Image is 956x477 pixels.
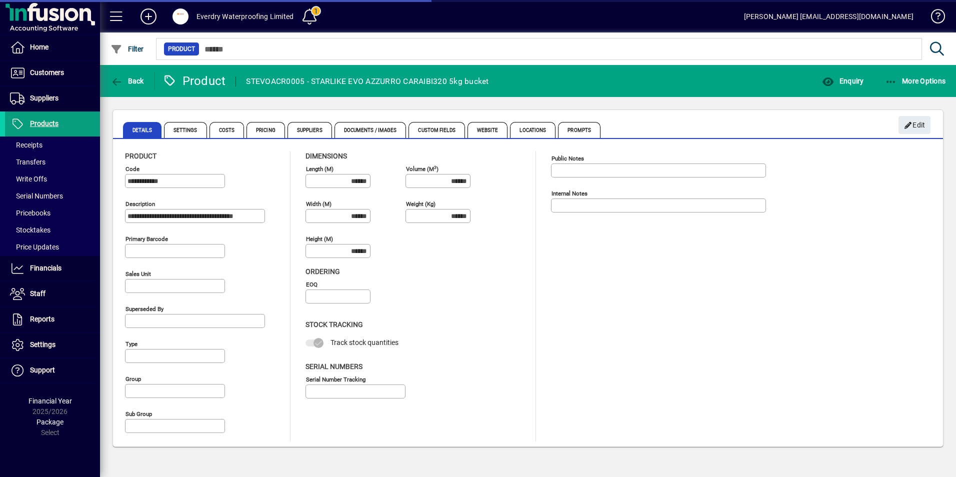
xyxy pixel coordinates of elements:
[306,200,331,207] mat-label: Width (m)
[819,72,866,90] button: Enquiry
[882,72,948,90] button: More Options
[5,307,100,332] a: Reports
[467,122,508,138] span: Website
[5,256,100,281] a: Financials
[246,73,488,89] div: STEVOACR0005 - STARLIKE EVO AZZURRO CARAIBI320 5kg bucket
[246,122,285,138] span: Pricing
[10,243,59,251] span: Price Updates
[306,375,365,382] mat-label: Serial Number tracking
[5,170,100,187] a: Write Offs
[5,204,100,221] a: Pricebooks
[5,238,100,255] a: Price Updates
[110,45,144,53] span: Filter
[510,122,555,138] span: Locations
[334,122,406,138] span: Documents / Images
[30,315,54,323] span: Reports
[904,117,925,133] span: Edit
[406,200,435,207] mat-label: Weight (Kg)
[5,281,100,306] a: Staff
[822,77,863,85] span: Enquiry
[110,77,144,85] span: Back
[305,267,340,275] span: Ordering
[125,270,151,277] mat-label: Sales unit
[923,2,943,34] a: Knowledge Base
[5,136,100,153] a: Receipts
[30,340,55,348] span: Settings
[30,264,61,272] span: Financials
[125,165,139,172] mat-label: Code
[10,226,50,234] span: Stocktakes
[10,141,42,149] span: Receipts
[125,340,137,347] mat-label: Type
[125,200,155,207] mat-label: Description
[330,338,398,346] span: Track stock quantities
[10,209,50,217] span: Pricebooks
[132,7,164,25] button: Add
[123,122,161,138] span: Details
[30,94,58,102] span: Suppliers
[305,320,363,328] span: Stock Tracking
[558,122,600,138] span: Prompts
[196,8,293,24] div: Everdry Waterproofing Limited
[125,152,156,160] span: Product
[108,40,146,58] button: Filter
[5,187,100,204] a: Serial Numbers
[434,164,436,169] sup: 3
[30,43,48,51] span: Home
[5,332,100,357] a: Settings
[30,289,45,297] span: Staff
[5,60,100,85] a: Customers
[305,152,347,160] span: Dimensions
[10,158,45,166] span: Transfers
[36,418,63,426] span: Package
[306,281,317,288] mat-label: EOQ
[30,68,64,76] span: Customers
[306,235,333,242] mat-label: Height (m)
[209,122,244,138] span: Costs
[100,72,155,90] app-page-header-button: Back
[5,153,100,170] a: Transfers
[168,44,195,54] span: Product
[30,119,58,127] span: Products
[164,122,207,138] span: Settings
[162,73,226,89] div: Product
[885,77,946,85] span: More Options
[125,375,141,382] mat-label: Group
[125,235,168,242] mat-label: Primary barcode
[305,362,362,370] span: Serial Numbers
[5,221,100,238] a: Stocktakes
[28,397,72,405] span: Financial Year
[5,86,100,111] a: Suppliers
[306,165,333,172] mat-label: Length (m)
[10,192,63,200] span: Serial Numbers
[551,155,584,162] mat-label: Public Notes
[5,358,100,383] a: Support
[108,72,146,90] button: Back
[125,305,163,312] mat-label: Superseded by
[898,116,930,134] button: Edit
[744,8,913,24] div: [PERSON_NAME] [EMAIL_ADDRESS][DOMAIN_NAME]
[30,366,55,374] span: Support
[408,122,464,138] span: Custom Fields
[551,190,587,197] mat-label: Internal Notes
[10,175,47,183] span: Write Offs
[164,7,196,25] button: Profile
[287,122,332,138] span: Suppliers
[5,35,100,60] a: Home
[406,165,438,172] mat-label: Volume (m )
[125,410,152,417] mat-label: Sub group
